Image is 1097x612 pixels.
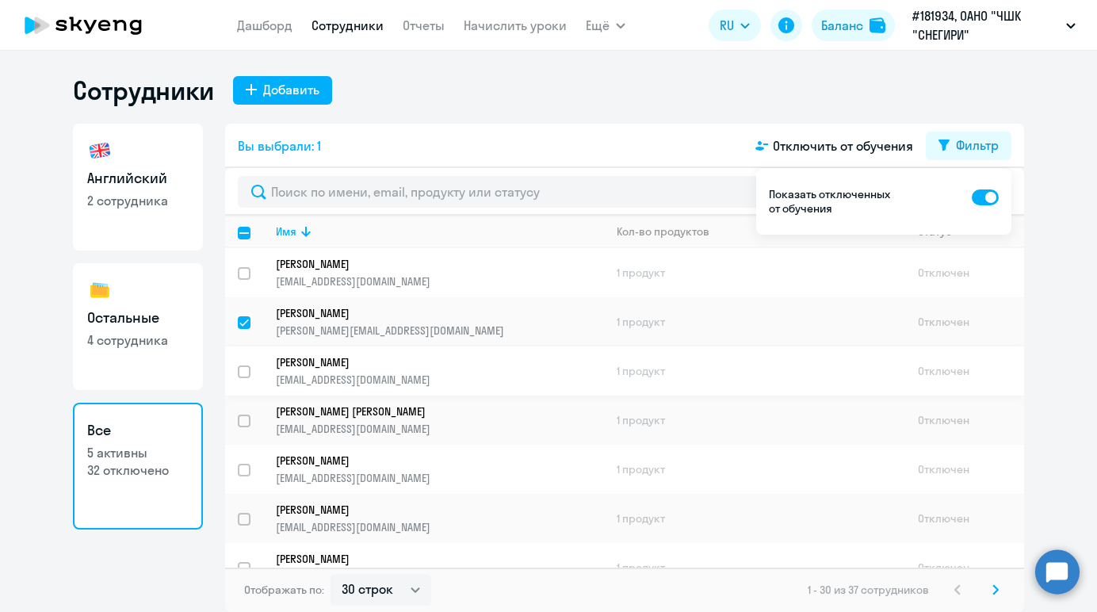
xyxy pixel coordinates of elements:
[87,444,189,461] p: 5 активны
[912,6,1060,44] p: #181934, ОАНО "ЧШК "СНЕГИРИ"
[87,331,189,349] p: 4 сотрудника
[238,176,1011,208] input: Поиск по имени, email, продукту или статусу
[918,224,1023,239] div: Статус
[263,80,319,99] div: Добавить
[604,445,905,494] td: 1 продукт
[87,138,113,163] img: english
[905,346,1024,396] td: Отключен
[87,308,189,328] h3: Остальные
[276,503,603,534] a: [PERSON_NAME][EMAIL_ADDRESS][DOMAIN_NAME]
[604,494,905,543] td: 1 продукт
[773,136,913,155] span: Отключить от обучения
[956,136,999,155] div: Фильтр
[905,543,1024,592] td: Отключен
[905,494,1024,543] td: Отключен
[926,132,1011,160] button: Фильтр
[276,404,582,419] p: [PERSON_NAME] [PERSON_NAME]
[586,16,610,35] span: Ещё
[821,16,863,35] div: Баланс
[276,422,603,436] p: [EMAIL_ADDRESS][DOMAIN_NAME]
[87,277,113,303] img: others
[276,257,603,289] a: [PERSON_NAME][EMAIL_ADDRESS][DOMAIN_NAME]
[276,471,603,485] p: [EMAIL_ADDRESS][DOMAIN_NAME]
[604,396,905,445] td: 1 продукт
[276,257,582,271] p: [PERSON_NAME]
[73,403,203,530] a: Все5 активны32 отключено
[870,17,885,33] img: balance
[604,346,905,396] td: 1 продукт
[276,373,603,387] p: [EMAIL_ADDRESS][DOMAIN_NAME]
[73,263,203,390] a: Остальные4 сотрудника
[87,420,189,441] h3: Все
[276,306,603,338] a: [PERSON_NAME][PERSON_NAME][EMAIL_ADDRESS][DOMAIN_NAME]
[73,124,203,251] a: Английский2 сотрудника
[73,75,214,106] h1: Сотрудники
[237,17,292,33] a: Дашборд
[276,224,603,239] div: Имя
[720,16,734,35] span: RU
[276,503,582,517] p: [PERSON_NAME]
[87,192,189,209] p: 2 сотрудника
[276,552,582,566] p: [PERSON_NAME]
[276,355,603,387] a: [PERSON_NAME][EMAIL_ADDRESS][DOMAIN_NAME]
[617,224,709,239] div: Кол-во продуктов
[276,224,296,239] div: Имя
[276,453,603,485] a: [PERSON_NAME][EMAIL_ADDRESS][DOMAIN_NAME]
[312,17,384,33] a: Сотрудники
[276,355,582,369] p: [PERSON_NAME]
[276,306,582,320] p: [PERSON_NAME]
[403,17,445,33] a: Отчеты
[238,136,321,155] span: Вы выбрали: 1
[276,404,603,436] a: [PERSON_NAME] [PERSON_NAME][EMAIL_ADDRESS][DOMAIN_NAME]
[276,274,603,289] p: [EMAIL_ADDRESS][DOMAIN_NAME]
[904,6,1084,44] button: #181934, ОАНО "ЧШК "СНЕГИРИ"
[276,520,603,534] p: [EMAIL_ADDRESS][DOMAIN_NAME]
[276,453,582,468] p: [PERSON_NAME]
[244,583,324,597] span: Отображать по:
[709,10,761,41] button: RU
[905,248,1024,297] td: Отключен
[905,396,1024,445] td: Отключен
[87,168,189,189] h3: Английский
[233,76,332,105] button: Добавить
[812,10,895,41] button: Балансbalance
[769,187,894,216] p: Показать отключенных от обучения
[586,10,625,41] button: Ещё
[905,297,1024,346] td: Отключен
[604,248,905,297] td: 1 продукт
[464,17,567,33] a: Начислить уроки
[276,323,603,338] p: [PERSON_NAME][EMAIL_ADDRESS][DOMAIN_NAME]
[617,224,904,239] div: Кол-во продуктов
[604,543,905,592] td: 1 продукт
[905,445,1024,494] td: Отключен
[808,583,929,597] span: 1 - 30 из 37 сотрудников
[276,552,603,583] a: [PERSON_NAME][PERSON_NAME][EMAIL_ADDRESS][DOMAIN_NAME]
[87,461,189,479] p: 32 отключено
[604,297,905,346] td: 1 продукт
